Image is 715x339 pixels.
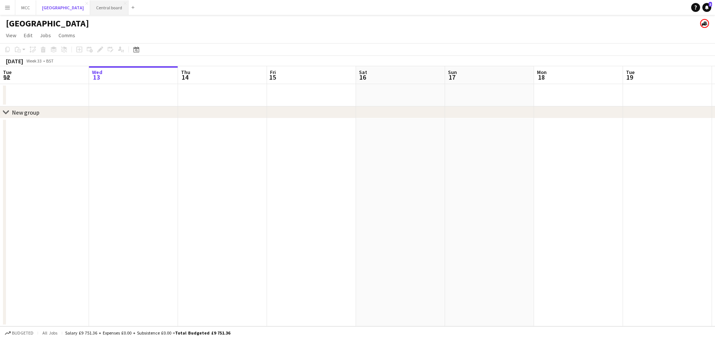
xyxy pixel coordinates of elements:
span: 14 [180,73,190,81]
div: [DATE] [6,57,23,65]
span: 19 [625,73,635,81]
span: Week 33 [25,58,43,64]
a: Jobs [37,31,54,40]
button: [GEOGRAPHIC_DATA] [36,0,90,15]
span: All jobs [41,330,59,336]
a: View [3,31,19,40]
button: MCC [15,0,36,15]
span: 3 [709,2,712,7]
span: Thu [181,69,190,76]
span: Sun [448,69,457,76]
div: Salary £9 751.36 + Expenses £0.00 + Subsistence £0.00 = [65,330,230,336]
app-user-avatar: Henrietta Hovanyecz [700,19,709,28]
span: Total Budgeted £9 751.36 [175,330,230,336]
span: 15 [269,73,276,81]
button: Central board [90,0,128,15]
div: BST [46,58,54,64]
span: Mon [537,69,547,76]
span: Comms [58,32,75,39]
a: Edit [21,31,35,40]
span: 13 [91,73,102,81]
span: 18 [536,73,547,81]
a: 3 [702,3,711,12]
span: Sat [359,69,367,76]
span: 17 [447,73,457,81]
span: Wed [92,69,102,76]
span: Tue [626,69,635,76]
div: New group [12,109,39,116]
span: Tue [3,69,12,76]
span: View [6,32,16,39]
h1: [GEOGRAPHIC_DATA] [6,18,89,29]
button: Budgeted [4,329,35,337]
span: Edit [24,32,32,39]
a: Comms [55,31,78,40]
span: Jobs [40,32,51,39]
span: 12 [2,73,12,81]
span: 16 [358,73,367,81]
span: Budgeted [12,330,34,336]
span: Fri [270,69,276,76]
